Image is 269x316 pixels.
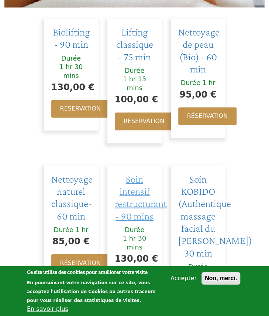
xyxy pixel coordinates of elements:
div: 130,00 € [115,251,155,265]
div: Durée [125,225,144,234]
a: Réservation [51,254,110,272]
a: Soin KOBIDO (Authentique massage facial du [PERSON_NAME]) 30 min [178,173,252,258]
div: Durée [54,225,73,234]
button: En savoir plus [27,305,68,313]
div: 1 hr 30 mins [51,63,91,80]
button: Accepter [168,274,200,283]
a: Réservation [178,107,237,125]
a: Nettoyage de peau (Bio) - 60 min [178,26,220,75]
div: Durée [125,67,144,75]
div: 1 hr 30 mins [115,234,155,251]
a: Nettoyage naturel classique- 60 min [51,173,93,221]
div: 1 hr 15 mins [115,75,155,92]
button: Non, merci. [201,272,240,285]
div: 100,00 € [115,92,155,106]
div: Durée [61,54,81,63]
div: 95,00 € [178,88,218,102]
a: Soin intensif restructurant - 90 mins [115,173,167,221]
p: En poursuivant votre navigation sur ce site, vous acceptez l’utilisation de Cookies ou autres tra... [27,280,156,303]
a: Réservation [115,112,173,130]
div: 1 hr [202,79,215,87]
a: Biolifting - 90 min [53,26,90,50]
a: Réservation [51,100,110,118]
div: 85,00 € [51,234,91,248]
h2: Ce site utilise des cookies pour améliorer votre visite [27,268,156,276]
div: Durée [188,262,208,271]
div: Durée [181,79,200,87]
div: 1 hr [75,225,88,234]
div: 130,00 € [51,80,91,94]
a: Lifting classique - 75 min [116,26,153,62]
